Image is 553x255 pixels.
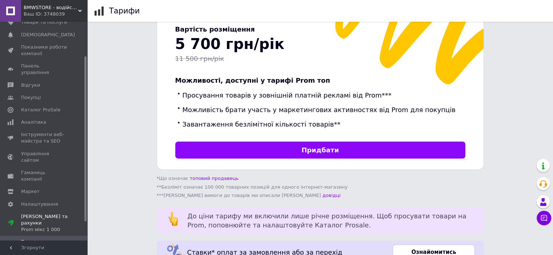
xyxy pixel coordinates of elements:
span: Завантаження безлімітної кількості товарів** [183,120,341,128]
h1: Тарифи [109,7,140,15]
span: Тарифи [21,239,40,245]
span: 5 700 грн/рік [175,36,284,52]
span: Товари та послуги [21,19,67,25]
a: Придбати [175,141,465,159]
span: Покупці [21,94,41,101]
span: ***[PERSON_NAME] вимоги до товарів ми описали [PERSON_NAME] [157,193,341,198]
div: Ваш ID: 3748039 [24,11,87,17]
span: Налаштування [21,201,58,207]
span: Показники роботи компанії [21,44,67,57]
span: Можливості, доступні у тарифі Prom топ [175,77,330,84]
span: BMWSTORE - водійські та пасажирські внутрішні ручки салону для BMW на всі серії [24,4,78,11]
button: Чат з покупцем [537,211,551,225]
span: [PERSON_NAME] та рахунки [21,213,87,233]
span: **Безліміт означає 100 000 товарних позицій для одного інтернет-магазину [157,184,348,190]
span: Просування товарів у зовнішній платній рекламі від Prom*** [183,91,392,99]
span: Маркет [21,188,40,195]
a: топовий продавець [188,176,239,181]
div: Prom мікс 1 000 [21,226,87,233]
span: 11 500 грн/рік [175,55,224,62]
span: [DEMOGRAPHIC_DATA] [21,32,75,38]
span: До ціни тарифу ми включили лише річне розміщення. Щоб просувати товари на Prom, поповнюйте та нал... [188,212,466,229]
span: Управління сайтом [21,151,67,164]
span: Каталог ProSale [21,107,60,113]
span: Гаманець компанії [21,169,67,182]
span: *Що означає [157,176,239,181]
span: Відгуки [21,82,40,89]
img: :point_up_2: [168,211,179,226]
span: Інструменти веб-майстра та SEO [21,131,67,144]
span: Вартість розміщення [175,25,255,33]
a: довідці [321,193,341,198]
span: Панель управління [21,63,67,76]
span: Можливість брати участь у маркетингових активностях від Prom для покупців [183,106,456,114]
span: Аналітика [21,119,46,126]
